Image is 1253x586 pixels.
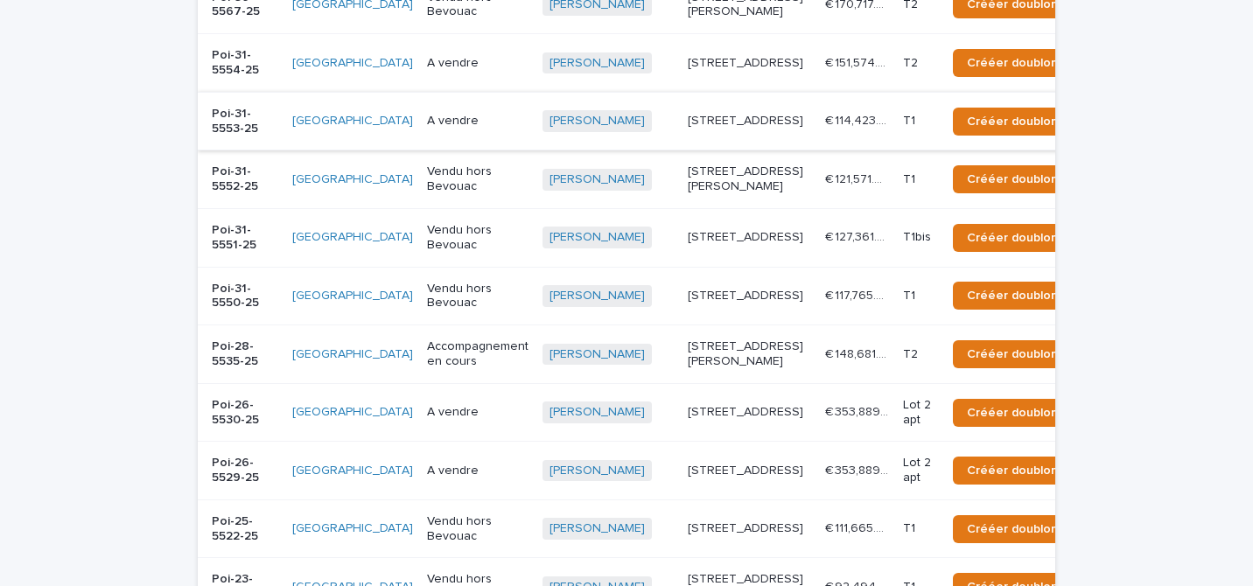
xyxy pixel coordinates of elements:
[549,230,645,245] a: [PERSON_NAME]
[967,464,1058,477] span: Crééer doublon
[549,405,645,420] a: [PERSON_NAME]
[825,401,892,420] p: € 353,889.70
[549,464,645,478] a: [PERSON_NAME]
[198,267,1165,325] tr: Poi-31-5550-25[GEOGRAPHIC_DATA] Vendu hors Bevouac[PERSON_NAME] [STREET_ADDRESS]€ 117,765.00€ 117...
[903,521,939,536] p: T1
[198,383,1165,442] tr: Poi-26-5530-25[GEOGRAPHIC_DATA] A vendre[PERSON_NAME] [STREET_ADDRESS]€ 353,889.70€ 353,889.70 Lo...
[427,114,528,129] p: A vendre
[292,521,413,536] a: [GEOGRAPHIC_DATA]
[688,289,811,303] p: [STREET_ADDRESS]
[825,169,892,187] p: € 121,571.00
[967,523,1058,535] span: Crééer doublon
[427,514,528,544] p: Vendu hors Bevouac
[688,405,811,420] p: [STREET_ADDRESS]
[903,172,939,187] p: T1
[688,339,811,369] p: [STREET_ADDRESS][PERSON_NAME]
[967,290,1058,302] span: Crééer doublon
[688,56,811,71] p: [STREET_ADDRESS]
[825,110,892,129] p: € 114,423.00
[953,49,1072,77] a: Crééer doublon
[688,114,811,129] p: [STREET_ADDRESS]
[688,230,811,245] p: [STREET_ADDRESS]
[825,227,892,245] p: € 127,361.00
[212,164,278,194] p: Poi-31-5552-25
[953,224,1072,252] a: Crééer doublon
[427,339,528,369] p: Accompagnement en cours
[903,56,939,71] p: T2
[903,456,939,485] p: Lot 2 apt
[292,230,413,245] a: [GEOGRAPHIC_DATA]
[292,114,413,129] a: [GEOGRAPHIC_DATA]
[688,464,811,478] p: [STREET_ADDRESS]
[953,457,1072,485] a: Crééer doublon
[292,172,413,187] a: [GEOGRAPHIC_DATA]
[427,56,528,71] p: A vendre
[688,164,811,194] p: [STREET_ADDRESS][PERSON_NAME]
[212,514,278,544] p: Poi-25-5522-25
[427,282,528,311] p: Vendu hors Bevouac
[212,48,278,78] p: Poi-31-5554-25
[427,464,528,478] p: A vendre
[903,398,939,428] p: Lot 2 apt
[212,223,278,253] p: Poi-31-5551-25
[198,442,1165,500] tr: Poi-26-5529-25[GEOGRAPHIC_DATA] A vendre[PERSON_NAME] [STREET_ADDRESS]€ 353,889.70€ 353,889.70 Lo...
[688,521,811,536] p: [STREET_ADDRESS]
[967,173,1058,185] span: Crééer doublon
[212,456,278,485] p: Poi-26-5529-25
[825,52,892,71] p: € 151,574.00
[212,282,278,311] p: Poi-31-5550-25
[825,344,892,362] p: € 148,681.00
[427,223,528,253] p: Vendu hors Bevouac
[198,325,1165,384] tr: Poi-28-5535-25[GEOGRAPHIC_DATA] Accompagnement en cours[PERSON_NAME] [STREET_ADDRESS][PERSON_NAME...
[903,347,939,362] p: T2
[427,405,528,420] p: A vendre
[292,56,413,71] a: [GEOGRAPHIC_DATA]
[427,164,528,194] p: Vendu hors Bevouac
[292,347,413,362] a: [GEOGRAPHIC_DATA]
[967,115,1058,128] span: Crééer doublon
[212,398,278,428] p: Poi-26-5530-25
[967,348,1058,360] span: Crééer doublon
[549,56,645,71] a: [PERSON_NAME]
[292,289,413,303] a: [GEOGRAPHIC_DATA]
[825,285,892,303] p: € 117,765.00
[825,460,892,478] p: € 353,889.70
[953,165,1072,193] a: Crééer doublon
[953,108,1072,136] a: Crééer doublon
[903,114,939,129] p: T1
[212,339,278,369] p: Poi-28-5535-25
[825,518,892,536] p: € 111,665.00
[953,340,1072,368] a: Crééer doublon
[292,405,413,420] a: [GEOGRAPHIC_DATA]
[212,107,278,136] p: Poi-31-5553-25
[198,34,1165,93] tr: Poi-31-5554-25[GEOGRAPHIC_DATA] A vendre[PERSON_NAME] [STREET_ADDRESS]€ 151,574.00€ 151,574.00 T2...
[549,114,645,129] a: [PERSON_NAME]
[967,57,1058,69] span: Crééer doublon
[953,515,1072,543] a: Crééer doublon
[549,347,645,362] a: [PERSON_NAME]
[198,150,1165,209] tr: Poi-31-5552-25[GEOGRAPHIC_DATA] Vendu hors Bevouac[PERSON_NAME] [STREET_ADDRESS][PERSON_NAME]€ 12...
[953,399,1072,427] a: Crééer doublon
[198,208,1165,267] tr: Poi-31-5551-25[GEOGRAPHIC_DATA] Vendu hors Bevouac[PERSON_NAME] [STREET_ADDRESS]€ 127,361.00€ 127...
[549,172,645,187] a: [PERSON_NAME]
[967,232,1058,244] span: Crééer doublon
[549,289,645,303] a: [PERSON_NAME]
[549,521,645,536] a: [PERSON_NAME]
[198,92,1165,150] tr: Poi-31-5553-25[GEOGRAPHIC_DATA] A vendre[PERSON_NAME] [STREET_ADDRESS]€ 114,423.00€ 114,423.00 T1...
[292,464,413,478] a: [GEOGRAPHIC_DATA]
[953,282,1072,310] a: Crééer doublon
[967,407,1058,419] span: Crééer doublon
[198,499,1165,558] tr: Poi-25-5522-25[GEOGRAPHIC_DATA] Vendu hors Bevouac[PERSON_NAME] [STREET_ADDRESS]€ 111,665.00€ 111...
[903,230,939,245] p: T1bis
[903,289,939,303] p: T1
